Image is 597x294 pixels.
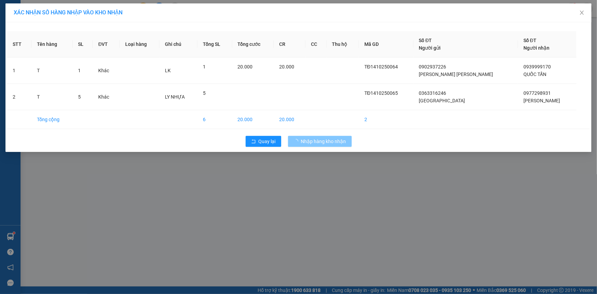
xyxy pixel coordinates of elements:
[359,31,414,57] th: Mã GD
[232,110,274,129] td: 20.000
[7,84,31,110] td: 2
[279,64,294,69] span: 20.000
[31,31,73,57] th: Tên hàng
[165,94,185,100] span: LY NHỰA
[327,31,359,57] th: Thu hộ
[288,136,352,147] button: Nhập hàng kho nhận
[31,57,73,84] td: T
[31,84,73,110] td: T
[78,68,81,73] span: 1
[523,38,536,43] span: Số ĐT
[419,90,446,96] span: 0363316246
[523,64,551,69] span: 0939999170
[203,90,206,96] span: 5
[419,72,493,77] span: [PERSON_NAME] [PERSON_NAME]
[31,110,73,129] td: Tổng cộng
[579,10,585,15] span: close
[165,68,171,73] span: LK
[359,110,414,129] td: 2
[120,31,160,57] th: Loại hàng
[364,64,398,69] span: TĐ1410250064
[523,72,546,77] span: QUỐC TẤN
[159,31,197,57] th: Ghi chú
[14,9,122,16] span: XÁC NHẬN SỐ HÀNG NHẬP VÀO KHO NHẬN
[301,138,346,145] span: Nhập hàng kho nhận
[246,136,281,147] button: rollbackQuay lại
[523,90,551,96] span: 0977298931
[306,31,326,57] th: CC
[259,138,276,145] span: Quay lại
[93,57,120,84] td: Khác
[203,64,206,69] span: 1
[197,110,232,129] td: 6
[274,31,306,57] th: CR
[197,31,232,57] th: Tổng SL
[251,139,256,144] span: rollback
[523,98,560,103] span: [PERSON_NAME]
[238,64,253,69] span: 20.000
[93,84,120,110] td: Khác
[7,31,31,57] th: STT
[73,31,93,57] th: SL
[419,98,465,103] span: [GEOGRAPHIC_DATA]
[419,45,441,51] span: Người gửi
[294,139,301,144] span: loading
[419,64,446,69] span: 0902937226
[364,90,398,96] span: TĐ1410250065
[419,38,432,43] span: Số ĐT
[232,31,274,57] th: Tổng cước
[93,31,120,57] th: ĐVT
[523,45,549,51] span: Người nhận
[274,110,306,129] td: 20.000
[7,57,31,84] td: 1
[572,3,592,23] button: Close
[78,94,81,100] span: 5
